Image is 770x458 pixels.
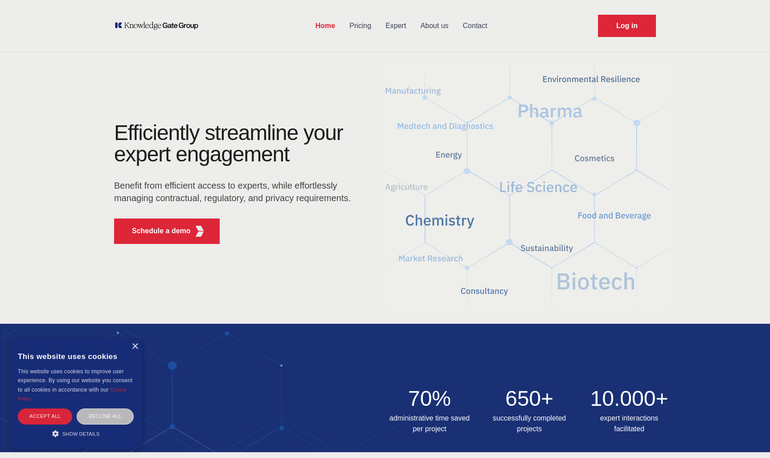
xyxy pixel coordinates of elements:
[131,343,138,350] div: Close
[194,226,205,237] img: KGG Fifth Element RED
[585,388,674,409] h2: 10.000+
[132,226,191,236] p: Schedule a demo
[18,387,127,401] a: Cookie Policy
[485,388,574,409] h2: 650+
[585,413,674,434] h3: expert interactions facilitated
[114,121,343,166] h1: Efficiently streamline your expert engagement
[114,179,356,204] p: Benefit from efficient access to experts, while effortlessly managing contractual, regulatory, an...
[342,14,378,37] a: Pricing
[114,21,205,30] a: KOL Knowledge Platform: Talk to Key External Experts (KEE)
[18,429,134,438] div: Show details
[378,14,413,37] a: Expert
[385,388,474,409] h2: 70%
[485,413,574,434] h3: successfully completed projects
[18,368,132,393] span: This website uses cookies to improve user experience. By using our website you consent to all coo...
[413,14,455,37] a: About us
[77,408,134,424] div: Decline all
[114,219,220,244] button: Schedule a demoKGG Fifth Element RED
[62,431,100,437] span: Show details
[385,58,670,315] img: KGG Fifth Element RED
[456,14,495,37] a: Contact
[308,14,342,37] a: Home
[18,408,72,424] div: Accept all
[18,346,134,367] div: This website uses cookies
[385,413,474,434] h3: administrative time saved per project
[598,15,656,37] a: Request Demo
